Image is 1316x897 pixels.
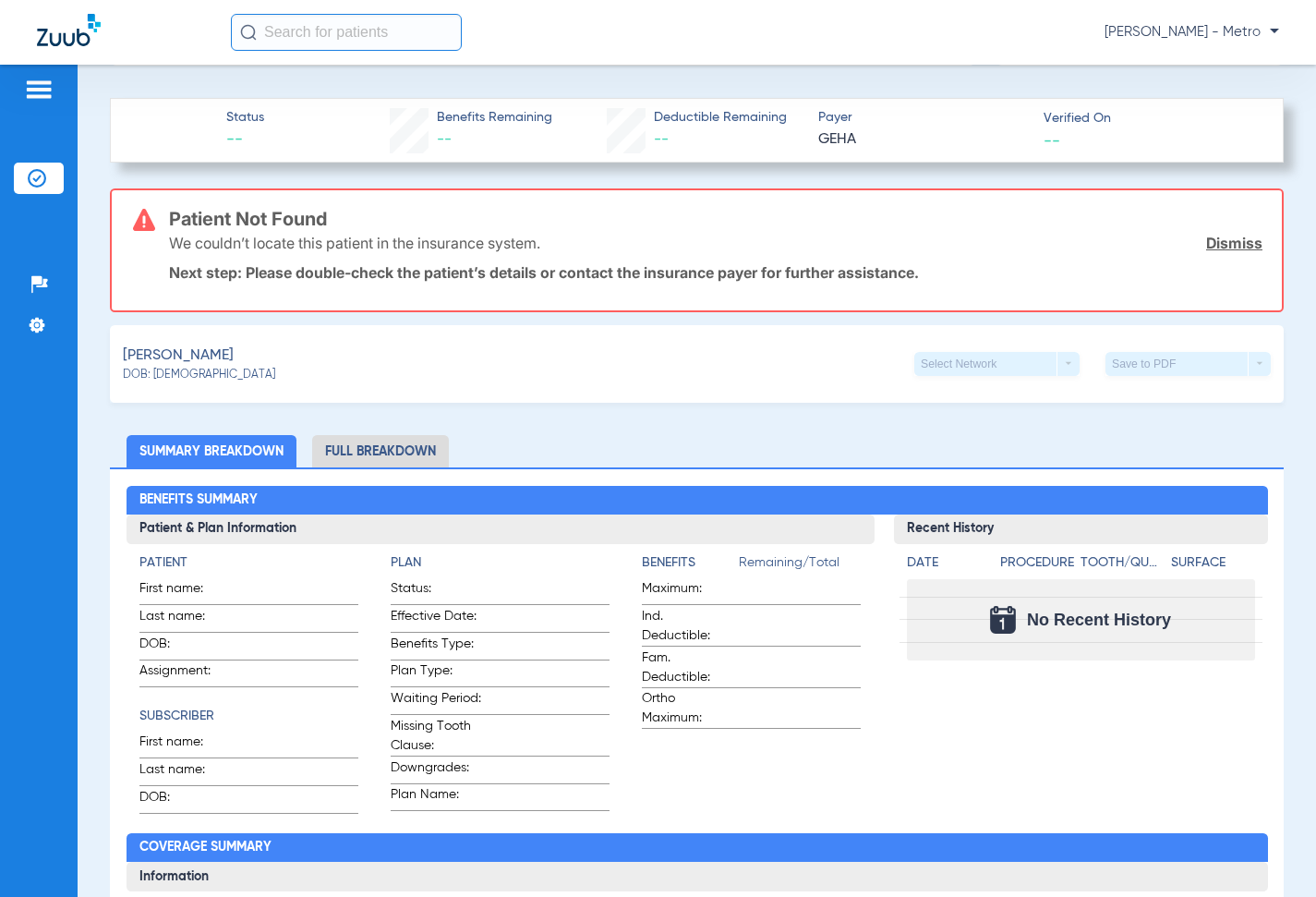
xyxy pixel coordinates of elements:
a: Dismiss [1206,234,1262,252]
input: Search for patients [231,14,462,51]
span: Status [226,108,264,127]
img: Zuub Logo [37,14,101,46]
img: Calendar [990,606,1016,634]
app-breakdown-title: Tooth/Quad [1081,553,1165,579]
span: DOB: [139,635,230,660]
span: First name: [139,579,230,604]
h4: Procedure [1000,553,1075,573]
span: First name: [139,733,230,758]
h4: Date [907,553,984,573]
span: Verified On [1044,109,1253,128]
span: Plan Name: [391,785,481,810]
span: -- [1044,130,1060,150]
h4: Plan [391,553,610,573]
h4: Surface [1171,553,1255,573]
h4: Benefits [642,553,739,573]
app-breakdown-title: Procedure [1000,553,1075,579]
h4: Tooth/Quad [1081,553,1165,573]
span: Status: [391,579,481,604]
span: DOB: [DEMOGRAPHIC_DATA] [123,368,275,384]
span: [PERSON_NAME] [123,345,234,368]
span: Ind. Deductible: [642,607,732,646]
span: -- [226,128,264,152]
span: Plan Type: [391,661,481,686]
span: Payer [818,108,1028,127]
span: GEHA [818,128,1028,152]
span: Ortho Maximum: [642,689,732,728]
iframe: Chat Widget [1224,808,1316,897]
h3: Recent History [894,515,1268,544]
span: Missing Tooth Clause: [391,717,481,756]
span: Downgrades: [391,758,481,783]
h3: Patient Not Found [169,210,1262,228]
img: hamburger-icon [24,79,54,101]
span: Waiting Period: [391,689,481,714]
h3: Patient & Plan Information [127,515,875,544]
span: Fam. Deductible: [642,649,732,687]
span: Benefits Remaining [437,108,552,127]
span: Remaining/Total [739,553,861,579]
app-breakdown-title: Date [907,553,984,579]
span: -- [654,132,669,147]
img: error-icon [133,209,155,231]
span: Assignment: [139,661,230,686]
span: No Recent History [1027,611,1171,629]
img: Search Icon [240,24,257,41]
h2: Coverage Summary [127,833,1268,863]
span: DOB: [139,788,230,813]
p: Next step: Please double-check the patient’s details or contact the insurance payer for further a... [169,263,1262,282]
h2: Benefits Summary [127,486,1268,515]
span: [PERSON_NAME] - Metro [1105,23,1279,42]
span: Last name: [139,760,230,785]
span: Maximum: [642,579,732,604]
span: Effective Date: [391,607,481,632]
span: Deductible Remaining [654,108,787,127]
h4: Subscriber [139,707,358,726]
span: -- [437,132,452,147]
p: We couldn’t locate this patient in the insurance system. [169,234,540,252]
h4: Patient [139,553,358,573]
span: Last name: [139,607,230,632]
span: Benefits Type: [391,635,481,660]
li: Full Breakdown [312,435,449,467]
app-breakdown-title: Benefits [642,553,739,579]
h3: Information [127,862,1268,891]
li: Summary Breakdown [127,435,296,467]
app-breakdown-title: Surface [1171,553,1255,579]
